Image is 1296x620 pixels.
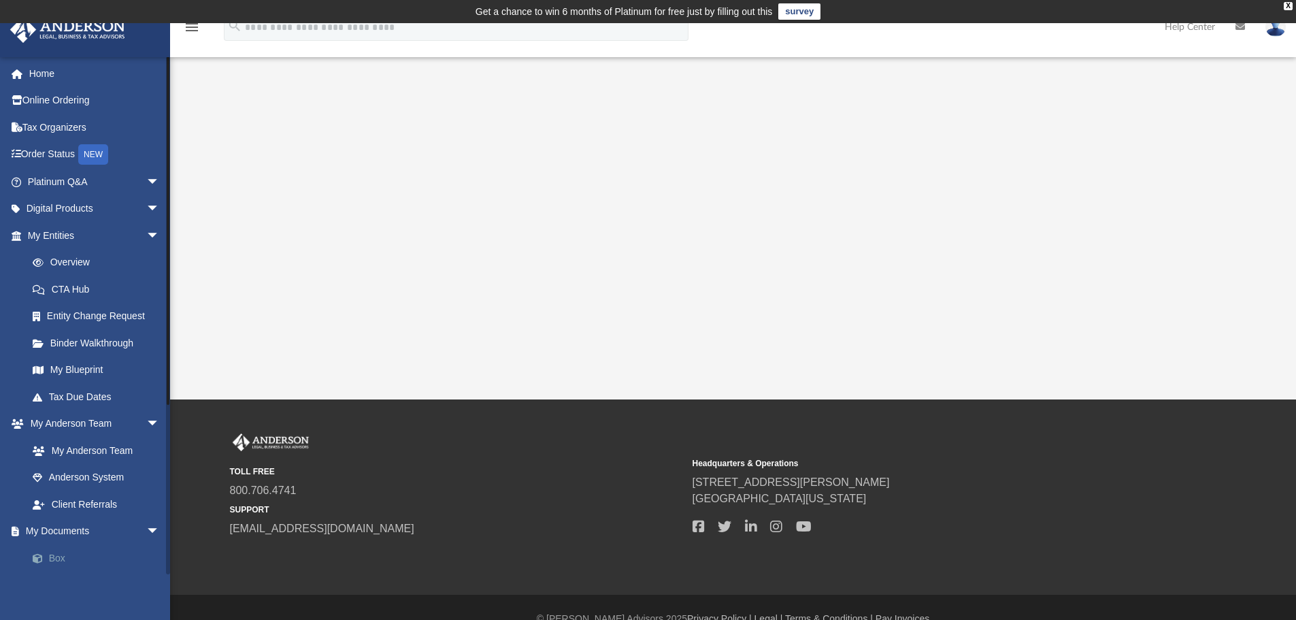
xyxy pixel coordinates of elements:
span: arrow_drop_down [146,195,173,223]
a: 800.706.4741 [230,485,297,496]
span: arrow_drop_down [146,222,173,250]
a: Meeting Minutes [19,572,180,599]
img: User Pic [1265,17,1286,37]
a: [STREET_ADDRESS][PERSON_NAME] [693,476,890,488]
a: Binder Walkthrough [19,329,180,357]
img: Anderson Advisors Platinum Portal [230,434,312,451]
div: Get a chance to win 6 months of Platinum for free just by filling out this [476,3,773,20]
a: Home [10,60,180,87]
a: My Anderson Team [19,437,167,464]
a: Online Ordering [10,87,180,114]
div: close [1284,2,1293,10]
span: arrow_drop_down [146,168,173,196]
div: NEW [78,144,108,165]
a: Tax Organizers [10,114,180,141]
small: SUPPORT [230,504,683,516]
a: [GEOGRAPHIC_DATA][US_STATE] [693,493,867,504]
i: menu [184,19,200,35]
a: Tax Due Dates [19,383,180,410]
a: Box [19,544,180,572]
a: menu [184,26,200,35]
a: Digital Productsarrow_drop_down [10,195,180,223]
span: arrow_drop_down [146,410,173,438]
a: Platinum Q&Aarrow_drop_down [10,168,180,195]
a: Entity Change Request [19,303,180,330]
span: arrow_drop_down [146,518,173,546]
a: Overview [19,249,180,276]
small: TOLL FREE [230,466,683,478]
a: My Documentsarrow_drop_down [10,518,180,545]
img: Anderson Advisors Platinum Portal [6,16,129,43]
i: search [227,18,242,33]
a: My Anderson Teamarrow_drop_down [10,410,173,438]
a: Client Referrals [19,491,173,518]
a: survey [778,3,820,20]
a: My Blueprint [19,357,173,384]
a: My Entitiesarrow_drop_down [10,222,180,249]
a: CTA Hub [19,276,180,303]
a: [EMAIL_ADDRESS][DOMAIN_NAME] [230,523,414,534]
a: Anderson System [19,464,173,491]
small: Headquarters & Operations [693,457,1146,470]
a: Order StatusNEW [10,141,180,169]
